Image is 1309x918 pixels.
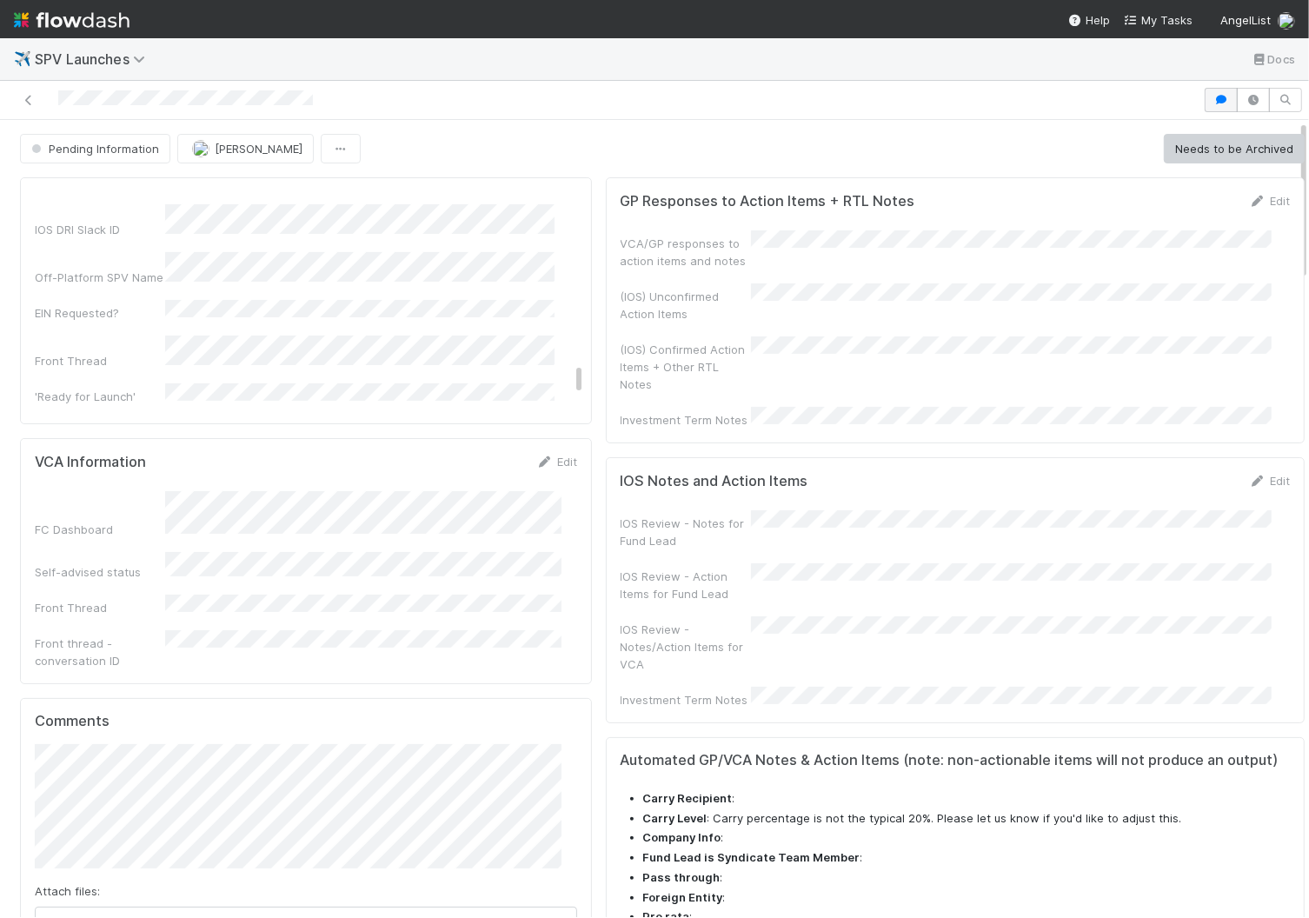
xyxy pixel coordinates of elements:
div: FC Dashboard [35,521,165,538]
div: IOS DRI Slack ID [35,221,165,238]
h5: VCA Information [35,454,146,471]
a: Edit [1249,474,1290,488]
div: Help [1068,11,1110,29]
span: SPV Launches [35,50,154,68]
img: logo-inverted-e16ddd16eac7371096b0.svg [14,5,130,35]
div: Investment Term Notes [621,691,751,708]
span: ✈️ [14,51,31,66]
h5: Automated GP/VCA Notes & Action Items (note: non-actionable items will not produce an output) [621,752,1290,769]
a: Edit [1249,194,1290,208]
strong: Fund Lead is Syndicate Team Member [643,850,860,864]
span: AngelList [1220,13,1271,27]
div: VCA/GP responses to action items and notes [621,235,751,269]
div: EIN Requested? [35,304,165,322]
strong: Company Info [643,830,721,844]
li: : [643,889,1290,907]
li: : Carry percentage is not the typical 20%. Please let us know if you'd like to adjust this. [643,810,1290,828]
div: IOS Review - Notes/Action Items for VCA [621,621,751,673]
button: [PERSON_NAME] [177,134,314,163]
div: Investment Term Notes [621,411,751,429]
a: My Tasks [1124,11,1193,29]
span: [PERSON_NAME] [215,142,302,156]
div: 'Ready for Launch' email sent to VCA? [35,388,165,422]
button: Needs to be Archived [1164,134,1305,163]
div: Off-Platform SPV Name [35,269,165,286]
strong: Pass through [643,870,721,884]
span: My Tasks [1124,13,1193,27]
strong: Carry Recipient [643,791,733,805]
div: IOS Review - Notes for Fund Lead [621,515,751,549]
div: (IOS) Unconfirmed Action Items [621,288,751,323]
img: avatar_eed832e9-978b-43e4-b51e-96e46fa5184b.png [1278,12,1295,30]
strong: Carry Level [643,811,708,825]
h5: IOS Notes and Action Items [621,473,808,490]
li: : [643,829,1290,847]
label: Attach files: [35,882,100,900]
h5: Comments [35,713,577,730]
div: Front Thread [35,599,165,616]
div: Self-advised status [35,563,165,581]
strong: Foreign Entity [643,890,723,904]
li: : [643,790,1290,808]
div: Front thread - conversation ID [35,635,165,669]
a: Edit [536,455,577,469]
li: : [643,869,1290,887]
h5: GP Responses to Action Items + RTL Notes [621,193,915,210]
img: avatar_b18de8e2-1483-4e81-aa60-0a3d21592880.png [192,140,209,157]
a: Docs [1251,49,1295,70]
div: Front Thread [35,352,165,369]
div: IOS Review - Action Items for Fund Lead [621,568,751,602]
div: (IOS) Confirmed Action Items + Other RTL Notes [621,341,751,393]
li: : [643,849,1290,867]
